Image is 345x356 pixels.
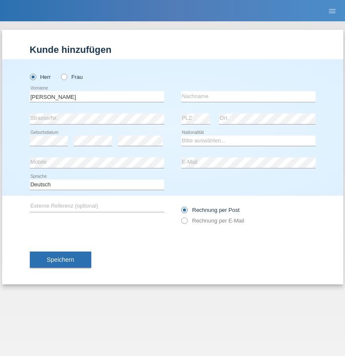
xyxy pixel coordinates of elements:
[181,207,240,213] label: Rechnung per Post
[324,8,341,13] a: menu
[61,74,67,79] input: Frau
[61,74,83,80] label: Frau
[328,7,336,15] i: menu
[30,252,91,268] button: Speichern
[30,44,316,55] h1: Kunde hinzufügen
[181,217,244,224] label: Rechnung per E-Mail
[30,74,35,79] input: Herr
[30,74,51,80] label: Herr
[47,256,74,263] span: Speichern
[181,207,187,217] input: Rechnung per Post
[181,217,187,228] input: Rechnung per E-Mail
